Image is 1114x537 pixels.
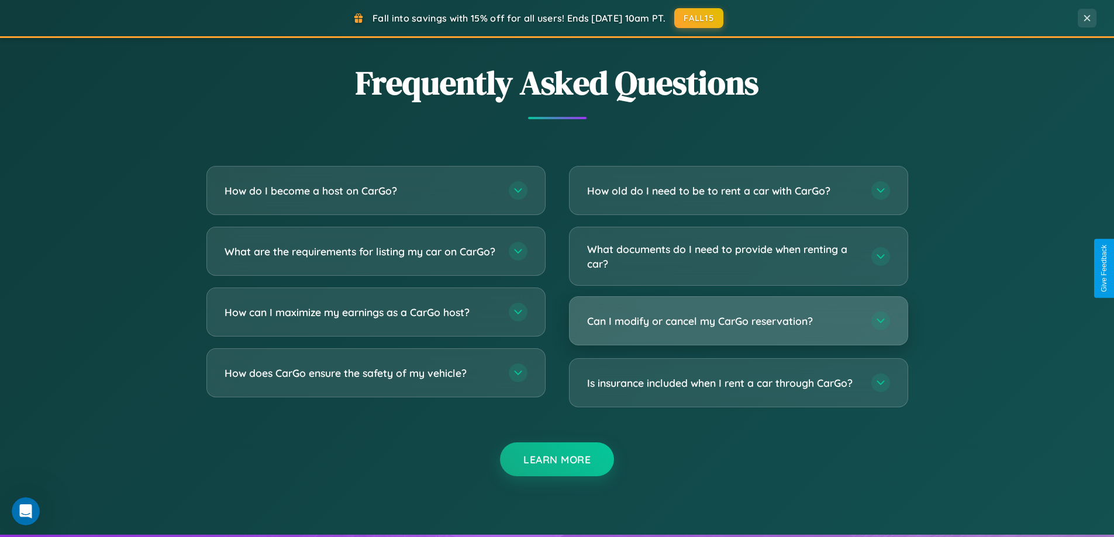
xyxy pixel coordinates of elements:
[225,366,497,380] h3: How does CarGo ensure the safety of my vehicle?
[206,60,908,105] h2: Frequently Asked Questions
[587,314,860,328] h3: Can I modify or cancel my CarGo reservation?
[225,305,497,320] h3: How can I maximize my earnings as a CarGo host?
[587,242,860,271] h3: What documents do I need to provide when renting a car?
[500,442,614,476] button: Learn More
[373,12,665,24] span: Fall into savings with 15% off for all users! Ends [DATE] 10am PT.
[225,244,497,259] h3: What are the requirements for listing my car on CarGo?
[225,183,497,198] h3: How do I become a host on CarGo?
[1100,245,1108,292] div: Give Feedback
[587,183,860,198] h3: How old do I need to be to rent a car with CarGo?
[674,8,723,28] button: FALL15
[12,497,40,525] iframe: Intercom live chat
[587,376,860,390] h3: Is insurance included when I rent a car through CarGo?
